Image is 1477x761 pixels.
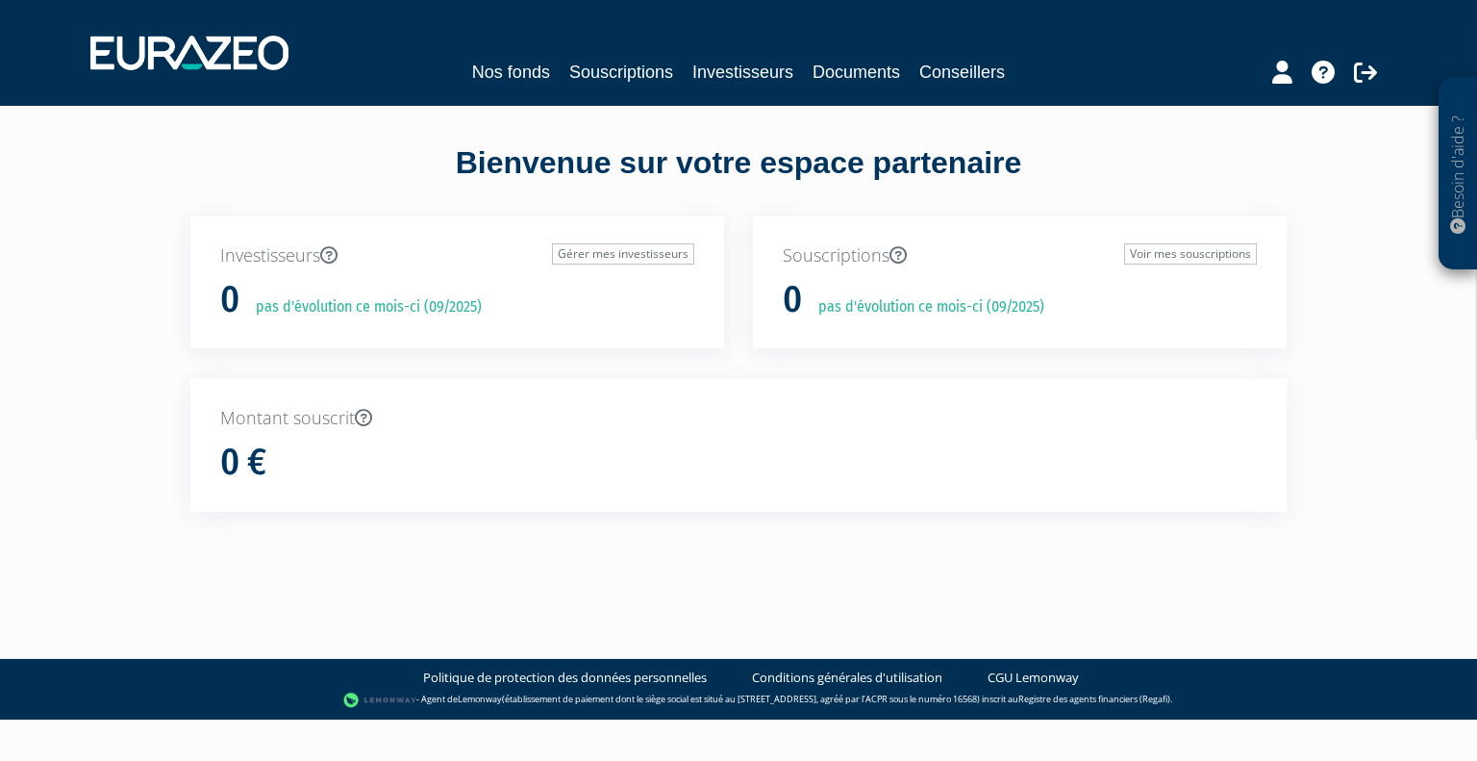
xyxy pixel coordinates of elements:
[343,691,417,710] img: logo-lemonway.png
[220,280,239,320] h1: 0
[220,406,1257,431] p: Montant souscrit
[19,691,1458,710] div: - Agent de (établissement de paiement dont le siège social est situé au [STREET_ADDRESS], agréé p...
[692,59,793,86] a: Investisseurs
[569,59,673,86] a: Souscriptions
[919,59,1005,86] a: Conseillers
[176,141,1301,216] div: Bienvenue sur votre espace partenaire
[805,296,1044,318] p: pas d'évolution ce mois-ci (09/2025)
[1124,243,1257,265] a: Voir mes souscriptions
[988,669,1079,687] a: CGU Lemonway
[813,59,900,86] a: Documents
[472,59,550,86] a: Nos fonds
[783,243,1257,268] p: Souscriptions
[1447,88,1469,261] p: Besoin d'aide ?
[1018,693,1170,705] a: Registre des agents financiers (Regafi)
[220,443,266,483] h1: 0 €
[783,280,802,320] h1: 0
[552,243,694,265] a: Gérer mes investisseurs
[220,243,694,268] p: Investisseurs
[242,296,482,318] p: pas d'évolution ce mois-ci (09/2025)
[752,669,942,687] a: Conditions générales d'utilisation
[423,669,707,687] a: Politique de protection des données personnelles
[458,693,502,705] a: Lemonway
[90,36,288,70] img: 1732889491-logotype_eurazeo_blanc_rvb.png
